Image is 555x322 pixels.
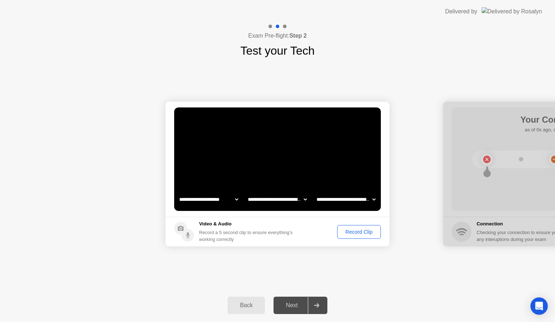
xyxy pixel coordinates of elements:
h5: Video & Audio [199,220,296,228]
b: Step 2 [289,33,307,39]
select: Available cameras [178,192,240,207]
div: Next [276,302,308,309]
button: Next [274,297,327,314]
button: Record Clip [337,225,381,239]
select: Available speakers [246,192,308,207]
div: Back [230,302,263,309]
select: Available microphones [315,192,377,207]
div: Delivered by [445,7,477,16]
h4: Exam Pre-flight: [248,31,307,40]
div: Open Intercom Messenger [530,297,548,315]
img: Delivered by Rosalyn [482,7,542,16]
h1: Test your Tech [240,42,315,59]
div: Record a 5 second clip to ensure everything’s working correctly [199,229,296,243]
div: Record Clip [340,229,378,235]
button: Back [228,297,265,314]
